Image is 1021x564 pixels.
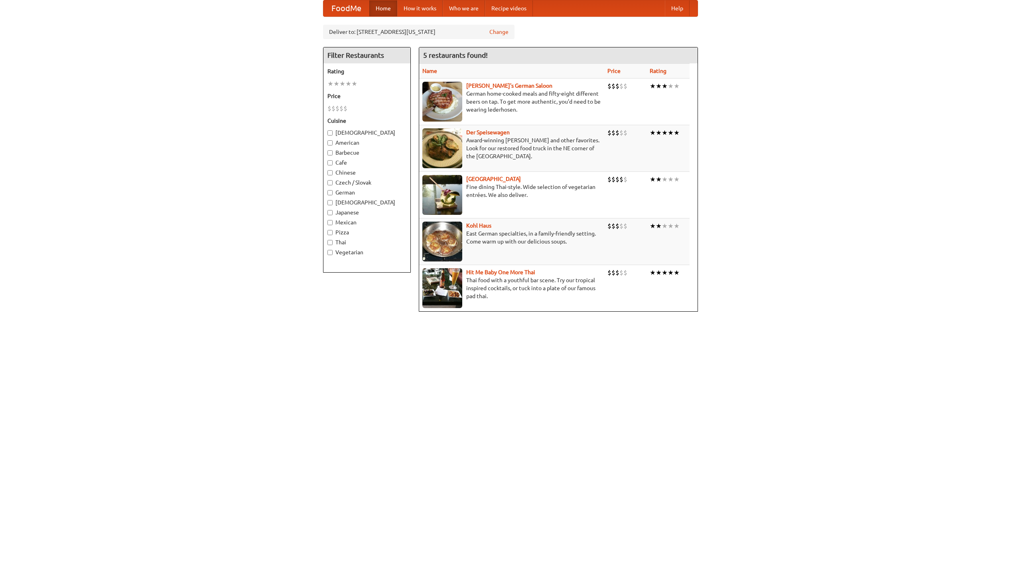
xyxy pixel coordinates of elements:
label: Japanese [327,208,406,216]
label: Vegetarian [327,248,406,256]
a: Name [422,68,437,74]
li: $ [619,175,623,184]
a: Who we are [443,0,485,16]
li: $ [607,268,611,277]
label: Czech / Slovak [327,179,406,187]
div: Deliver to: [STREET_ADDRESS][US_STATE] [323,25,514,39]
li: ★ [345,79,351,88]
li: $ [615,222,619,230]
ng-pluralize: 5 restaurants found! [423,51,488,59]
img: esthers.jpg [422,82,462,122]
a: Recipe videos [485,0,533,16]
label: [DEMOGRAPHIC_DATA] [327,129,406,137]
li: $ [623,82,627,90]
li: ★ [662,222,668,230]
li: $ [619,268,623,277]
li: $ [611,175,615,184]
label: Cafe [327,159,406,167]
img: satay.jpg [422,175,462,215]
li: ★ [674,128,680,137]
li: $ [615,175,619,184]
li: ★ [656,82,662,90]
li: $ [623,268,627,277]
li: ★ [656,175,662,184]
li: ★ [351,79,357,88]
li: $ [619,222,623,230]
li: ★ [662,128,668,137]
h5: Cuisine [327,117,406,125]
a: [PERSON_NAME]'s German Saloon [466,83,552,89]
a: Help [665,0,690,16]
a: Home [369,0,397,16]
li: ★ [339,79,345,88]
li: $ [327,104,331,113]
input: Thai [327,240,333,245]
li: ★ [656,128,662,137]
li: ★ [668,82,674,90]
label: Barbecue [327,149,406,157]
li: $ [611,128,615,137]
li: $ [611,222,615,230]
p: Fine dining Thai-style. Wide selection of vegetarian entrées. We also deliver. [422,183,601,199]
img: speisewagen.jpg [422,128,462,168]
li: $ [611,82,615,90]
li: ★ [674,82,680,90]
li: $ [615,82,619,90]
li: $ [343,104,347,113]
input: American [327,140,333,145]
a: How it works [397,0,443,16]
li: $ [615,268,619,277]
input: Chinese [327,170,333,175]
li: ★ [650,175,656,184]
li: $ [623,175,627,184]
li: ★ [668,268,674,277]
h5: Price [327,92,406,100]
a: Kohl Haus [466,222,491,229]
input: Czech / Slovak [327,180,333,185]
li: ★ [674,222,680,230]
li: $ [607,222,611,230]
input: [DEMOGRAPHIC_DATA] [327,200,333,205]
input: [DEMOGRAPHIC_DATA] [327,130,333,136]
li: ★ [668,175,674,184]
input: Mexican [327,220,333,225]
a: Change [489,28,509,36]
img: kohlhaus.jpg [422,222,462,261]
label: Thai [327,238,406,246]
a: [GEOGRAPHIC_DATA] [466,176,521,182]
h4: Filter Restaurants [323,47,410,63]
li: ★ [656,268,662,277]
a: Rating [650,68,666,74]
input: German [327,190,333,195]
input: Cafe [327,160,333,165]
li: ★ [662,175,668,184]
p: Thai food with a youthful bar scene. Try our tropical inspired cocktails, or tuck into a plate of... [422,276,601,300]
label: American [327,139,406,147]
li: ★ [662,268,668,277]
li: $ [623,222,627,230]
label: German [327,189,406,197]
li: ★ [650,82,656,90]
input: Japanese [327,210,333,215]
li: ★ [650,128,656,137]
li: ★ [327,79,333,88]
li: $ [615,128,619,137]
li: $ [339,104,343,113]
h5: Rating [327,67,406,75]
p: East German specialties, in a family-friendly setting. Come warm up with our delicious soups. [422,230,601,246]
li: ★ [662,82,668,90]
a: Der Speisewagen [466,129,510,136]
li: ★ [333,79,339,88]
label: Mexican [327,218,406,226]
li: $ [619,82,623,90]
li: ★ [668,222,674,230]
li: ★ [656,222,662,230]
li: $ [611,268,615,277]
input: Vegetarian [327,250,333,255]
p: German home-cooked meals and fifty-eight different beers on tap. To get more authentic, you'd nee... [422,90,601,114]
label: Chinese [327,169,406,177]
